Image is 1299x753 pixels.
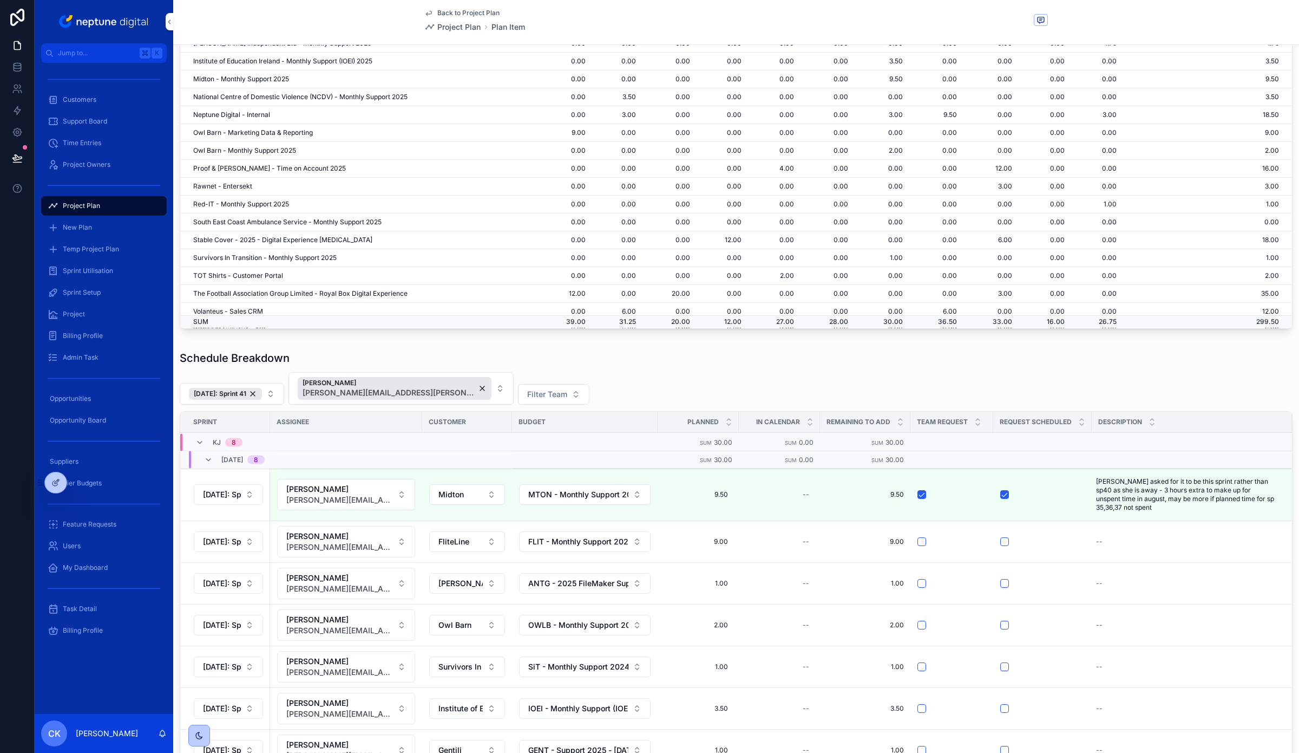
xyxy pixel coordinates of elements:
td: 0.00 [909,160,963,178]
td: 0.00 [1071,70,1124,88]
td: 0.00 [801,160,855,178]
span: [DATE]: Sprint 41 [203,703,241,714]
a: Users [41,536,167,556]
span: Filter Team [527,389,567,400]
a: Select Button [193,614,264,636]
td: 0.00 [963,88,1019,106]
span: Feature Requests [63,520,116,529]
a: Project Plan [424,22,481,33]
span: Sprint Setup [63,288,101,297]
button: Select Button [277,479,415,510]
td: 0.00 [592,124,642,142]
div: -- [803,621,809,629]
button: Select Button [519,698,651,719]
span: 1.00 [668,579,728,588]
a: -- [745,533,813,550]
a: Opportunities [41,389,167,408]
td: 0.00 [592,160,642,178]
button: Select Button [519,484,651,505]
a: Select Button [519,614,651,636]
span: [PERSON_NAME][EMAIL_ADDRESS][PERSON_NAME][DOMAIN_NAME] [286,625,393,636]
td: 2.00 [1123,142,1292,160]
td: Proof & [PERSON_NAME] - Time on Account 2025 [180,160,533,178]
a: Select Button [519,484,651,505]
span: FLIT - Monthly Support 2025 - [DATE] [528,536,628,547]
button: Unselect 69 [298,377,491,400]
a: Plan Item [491,22,525,33]
span: Project Plan [437,22,481,33]
td: 0.00 [533,53,592,70]
div: -- [1096,663,1103,671]
a: Support Board [41,112,167,131]
span: [PERSON_NAME] [286,573,393,583]
span: Opportunities [50,394,91,403]
button: Select Button [429,531,505,552]
td: 3.50 [1123,88,1292,106]
a: Opportunity Board [41,411,167,430]
span: [DATE]: Sprint 41 [203,536,241,547]
td: 0.00 [1019,160,1071,178]
td: 3.50 [855,53,910,70]
td: 0.00 [533,70,592,88]
td: Owl Barn - Marketing Data & Reporting [180,124,533,142]
td: 0.00 [1019,124,1071,142]
td: 0.00 [697,70,748,88]
a: My Dashboard [41,558,167,577]
td: 0.00 [697,53,748,70]
td: 0.00 [801,70,855,88]
td: 9.00 [533,124,592,142]
span: [PERSON_NAME] [286,484,393,495]
a: 1.00 [826,663,904,671]
span: [DATE] [221,455,243,464]
a: Billing Profile [41,621,167,640]
td: 0.00 [697,124,748,142]
button: Select Button [519,657,651,677]
a: Temp Project Plan [41,239,167,259]
td: Owl Barn - Monthly Support 2025 [180,142,533,160]
div: -- [803,537,809,546]
span: [PERSON_NAME][EMAIL_ADDRESS][PERSON_NAME][DOMAIN_NAME] [286,583,393,594]
button: Select Button [429,573,505,594]
td: 0.00 [748,124,801,142]
td: 0.00 [697,142,748,160]
button: Select Button [277,651,415,683]
span: 2.00 [668,621,728,629]
button: Select Button [277,609,415,641]
td: 0.00 [1019,106,1071,124]
td: 0.00 [748,88,801,106]
td: 0.00 [909,53,963,70]
td: 0.00 [642,88,697,106]
td: 0.00 [909,88,963,106]
td: National Centre of Domestic Violence (NCDV) - Monthly Support 2025 [180,88,533,106]
button: Select Button [429,698,505,719]
span: [DATE]: Sprint 41 [194,390,246,398]
span: 3.50 [826,704,904,713]
a: Back to Project Plan [424,9,500,17]
span: [DATE]: Sprint 41 [203,578,241,589]
td: 0.00 [642,142,697,160]
span: [DATE]: Sprint 41 [203,489,241,500]
span: [PERSON_NAME] [286,739,393,750]
span: Time Entries [63,139,101,147]
span: Customers [63,95,96,104]
td: 3.00 [592,106,642,124]
span: Project Owners [63,160,110,169]
a: 2.00 [826,621,904,629]
td: 0.00 [855,160,910,178]
td: 0.00 [642,124,697,142]
button: Select Button [519,615,651,635]
a: Customers [41,90,167,109]
td: 3.50 [592,88,642,106]
span: OWLB - Monthly Support 2025 - [DATE] [528,620,628,631]
span: [PERSON_NAME] [286,698,393,709]
span: K [153,49,161,57]
a: Select Button [277,609,416,641]
td: 4.00 [748,160,801,178]
div: -- [1096,704,1103,713]
button: Jump to...K [41,43,167,63]
img: App logo [57,13,152,30]
a: Time Entries [41,133,167,153]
